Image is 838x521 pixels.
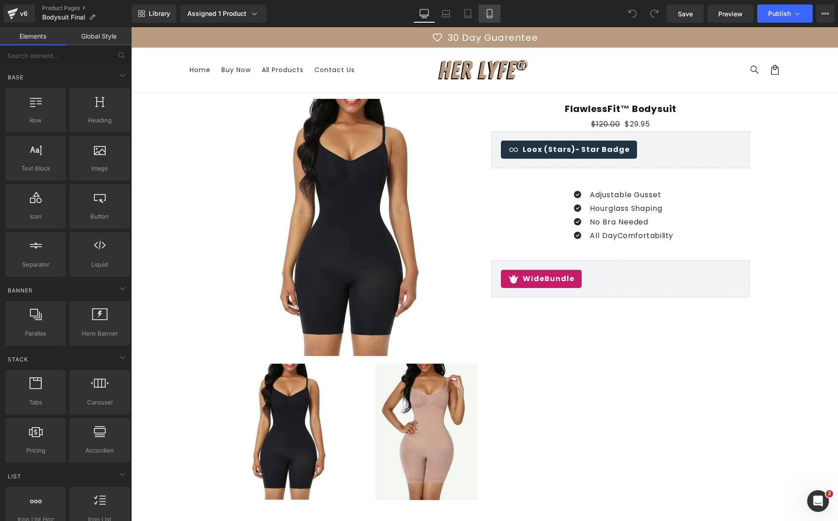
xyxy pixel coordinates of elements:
span: Comfortability [486,203,542,214]
a: Laptop [435,5,457,23]
a: Preview [707,5,754,23]
p: Hourglass Shaping [459,175,542,188]
button: Redo [645,5,663,23]
a: Global Style [66,27,132,45]
img: FlawlessFit™ Bodysuit [89,336,225,472]
span: Heading [72,116,127,125]
a: New Library [132,5,176,23]
button: Undo [623,5,642,23]
button: More [816,5,834,23]
p: Adjustable Gusset [459,161,542,175]
span: Liquid [72,260,127,269]
a: v6 [4,5,35,23]
img: FlawlessFit™ Bodysuit [228,336,364,473]
a: Buy Now [85,33,125,52]
span: Text Block [8,164,63,173]
span: Image [72,164,127,173]
span: All Products [131,39,173,47]
a: Tablet [457,5,479,23]
a: Product Pages [42,5,132,12]
span: Button [72,212,127,221]
span: - Star Badge [444,117,499,127]
a: Desktop [413,5,435,23]
summary: Search [614,33,634,53]
iframe: Intercom live chat [807,490,829,512]
span: Stack [7,355,29,364]
span: Parallax [8,329,63,338]
span: WideBundle [392,246,443,257]
a: All Products [125,33,178,52]
button: Publish [757,5,813,23]
span: Library [149,10,170,18]
span: Publish [768,10,791,17]
img: HerLyfe [306,29,397,56]
span: Separator [8,260,63,269]
span: Accordion [72,446,127,455]
span: Buy Now [90,39,120,47]
span: Home [59,39,79,47]
span: $29.95 [494,92,519,102]
span: Tabs [8,398,63,407]
a: FlawlessFit™ Bodysuit [434,76,545,87]
a: Mobile [479,5,500,23]
span: $120.00 [460,92,489,102]
div: v6 [18,8,29,19]
span: Save [678,9,693,19]
div: Assigned 1 Product [187,9,259,18]
span: Carousel [72,398,127,407]
span: Row [8,116,63,125]
span: Hero Banner [72,329,127,338]
span: Base [7,73,25,82]
img: FlawlessFit™ Bodysuit [88,72,347,329]
a: Home [53,33,85,52]
p: All Day [459,202,542,215]
p: No Bra Needed [459,189,542,202]
span: 2 [826,490,833,497]
span: favorite [300,5,312,16]
span: Pricing [8,446,63,455]
span: Icon [8,212,63,221]
span: List [7,472,22,481]
span: Contact Us [183,39,224,47]
span: Preview [718,9,743,19]
span: Banner [7,286,34,295]
span: 30 Day Guarentee [317,5,407,16]
span: Bodysuit Final [42,14,85,21]
span: Loox (Stars) [392,117,499,128]
a: Contact Us [178,33,229,52]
